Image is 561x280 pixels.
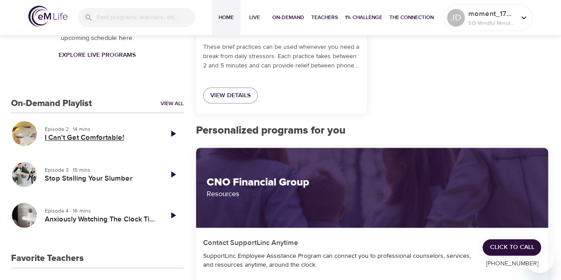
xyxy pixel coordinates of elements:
p: Episode 4 · 16 mins [45,207,155,215]
span: Click to Call [490,242,534,253]
iframe: Button to launch messaging window [526,245,554,273]
span: On-Demand [272,13,304,22]
h3: Favorite Teachers [11,253,84,264]
a: Explore Live Programs [55,47,139,63]
a: Play Episode [162,205,184,226]
p: Episode 3 · 15 mins [45,166,155,174]
a: Play Episode [162,164,184,185]
h2: CNO Financial Group [207,176,538,189]
input: Find programs, teachers, etc... [97,8,195,27]
div: SupportLinc Employee Assistance Program can connect you to professional counselors, services, and... [203,252,472,269]
span: Explore Live Programs [59,50,136,61]
p: [PHONE_NUMBER] [483,259,541,268]
button: I Can't Get Comfortable! [11,120,38,147]
p: moment_1745271098 [468,8,515,19]
div: JD [447,9,465,27]
h3: On-Demand Playlist [11,99,92,109]
span: Live [244,13,265,22]
h2: Personalized programs for you [196,124,549,137]
img: logo [28,6,67,27]
h5: I Can't Get Comfortable! [45,133,155,142]
p: Episode 2 · 14 mins [45,125,155,133]
span: Home [216,13,237,22]
a: Play Episode [162,123,184,144]
span: Teachers [311,13,338,22]
a: Click to Call [483,239,541,256]
p: 513 Mindful Minutes [468,19,515,27]
p: These brief practices can be used whenever you need a break from daily stressors. Each practice t... [203,43,360,71]
a: View Details [203,87,258,104]
span: View Details [210,90,251,101]
h5: Anxiously Watching The Clock Tick? [45,215,155,224]
p: Resources [207,189,538,199]
a: View All [161,100,184,107]
span: The Connection [389,13,434,22]
h5: Contact SupportLinc Anytime [203,238,298,248]
span: 1% Challenge [345,13,382,22]
h5: Stop Stalling Your Slumber [45,174,155,183]
button: Anxiously Watching The Clock Tick? [11,202,38,229]
button: Stop Stalling Your Slumber [11,161,38,188]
